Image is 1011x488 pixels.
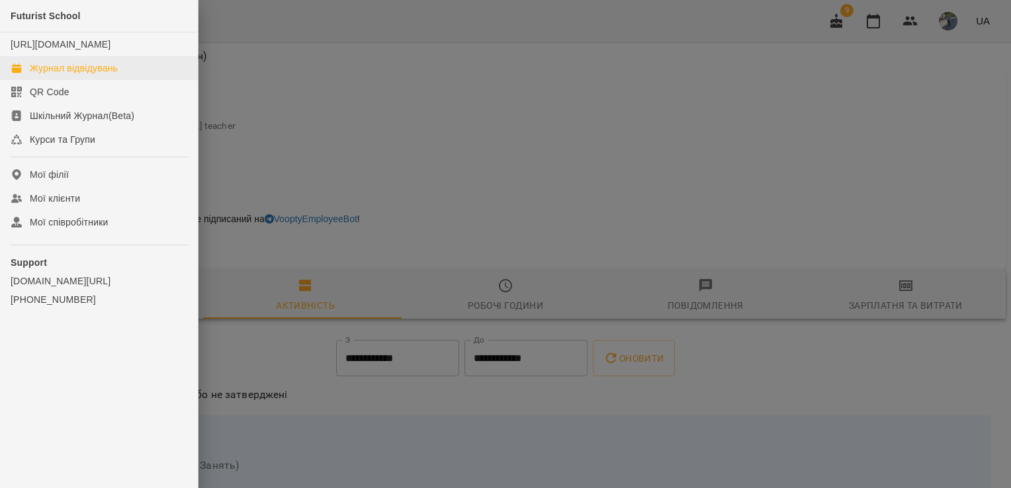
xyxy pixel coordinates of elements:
a: [DOMAIN_NAME][URL] [11,274,187,288]
div: Мої філії [30,168,69,181]
p: Support [11,256,187,269]
div: Мої співробітники [30,216,109,229]
span: Futurist School [11,11,81,21]
a: [PHONE_NUMBER] [11,293,187,306]
div: QR Code [30,85,69,99]
a: [URL][DOMAIN_NAME] [11,39,110,50]
div: Шкільний Журнал(Beta) [30,109,134,122]
div: Журнал відвідувань [30,61,118,75]
div: Курси та Групи [30,133,95,146]
div: Мої клієнти [30,192,80,205]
